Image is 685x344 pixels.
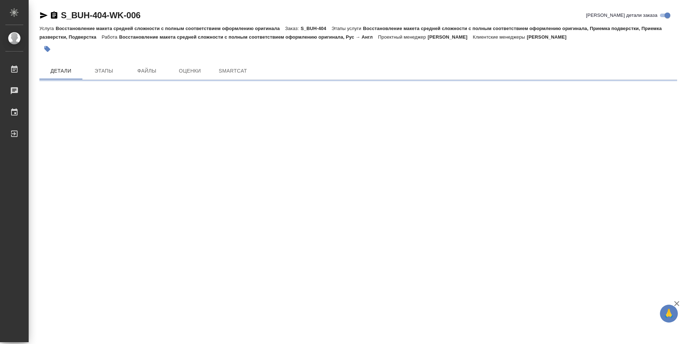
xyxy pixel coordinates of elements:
button: Скопировать ссылку для ЯМессенджера [39,11,48,20]
p: [PERSON_NAME] [428,34,473,40]
p: Клиентские менеджеры [473,34,527,40]
p: Услуга [39,26,56,31]
span: [PERSON_NAME] детали заказа [586,12,657,19]
p: S_BUH-404 [301,26,331,31]
p: Этапы услуги [332,26,363,31]
span: Детали [44,67,78,75]
span: Этапы [87,67,121,75]
span: Файлы [130,67,164,75]
p: Восстановление макета средней сложности с полным соответствием оформлению оригинала [56,26,285,31]
button: Добавить тэг [39,41,55,57]
button: Скопировать ссылку [50,11,58,20]
p: Проектный менеджер [378,34,427,40]
button: 🙏 [660,305,678,323]
span: SmartCat [216,67,250,75]
p: Заказ: [285,26,301,31]
span: Оценки [173,67,207,75]
a: S_BUH-404-WK-006 [61,10,140,20]
p: Работа [102,34,119,40]
p: Восстановление макета средней сложности с полным соответствием оформлению оригинала, Рус → Англ [119,34,378,40]
span: 🙏 [663,306,675,321]
p: [PERSON_NAME] [527,34,572,40]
